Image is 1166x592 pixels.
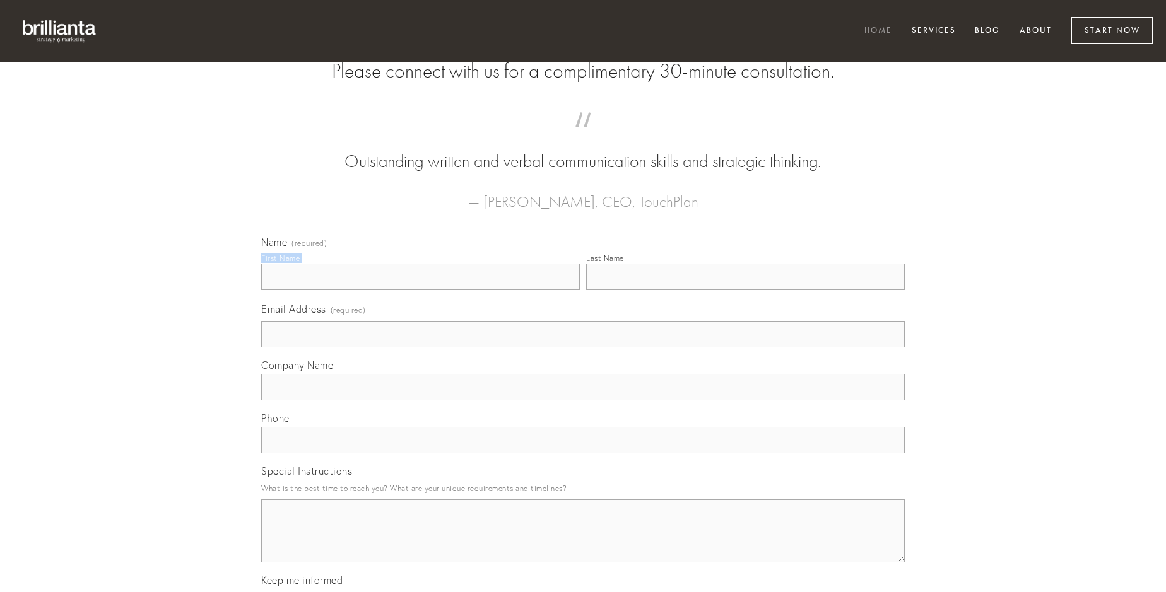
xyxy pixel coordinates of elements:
[13,13,107,49] img: brillianta - research, strategy, marketing
[261,59,905,83] h2: Please connect with us for a complimentary 30-minute consultation.
[281,174,885,214] figcaption: — [PERSON_NAME], CEO, TouchPlan
[291,240,327,247] span: (required)
[261,303,326,315] span: Email Address
[261,359,333,371] span: Company Name
[281,125,885,174] blockquote: Outstanding written and verbal communication skills and strategic thinking.
[261,465,352,477] span: Special Instructions
[281,125,885,149] span: “
[586,253,624,263] div: Last Name
[1011,21,1060,42] a: About
[904,21,964,42] a: Services
[1071,17,1153,44] a: Start Now
[261,253,300,263] div: First Name
[261,412,290,424] span: Phone
[331,301,366,318] span: (required)
[261,574,343,586] span: Keep me informed
[261,480,905,497] p: What is the best time to reach you? What are your unique requirements and timelines?
[856,21,900,42] a: Home
[967,21,1008,42] a: Blog
[261,236,287,248] span: Name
